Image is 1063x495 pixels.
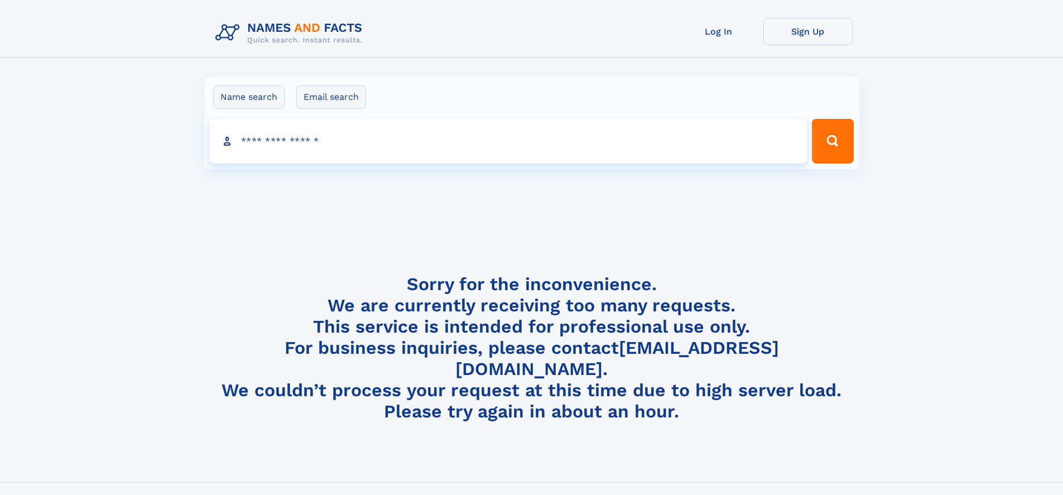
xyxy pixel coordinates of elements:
[763,18,853,45] a: Sign Up
[211,273,853,422] h4: Sorry for the inconvenience. We are currently receiving too many requests. This service is intend...
[213,85,285,109] label: Name search
[812,119,853,164] button: Search Button
[211,18,372,48] img: Logo Names and Facts
[296,85,366,109] label: Email search
[210,119,807,164] input: search input
[674,18,763,45] a: Log In
[455,337,779,379] a: [EMAIL_ADDRESS][DOMAIN_NAME]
